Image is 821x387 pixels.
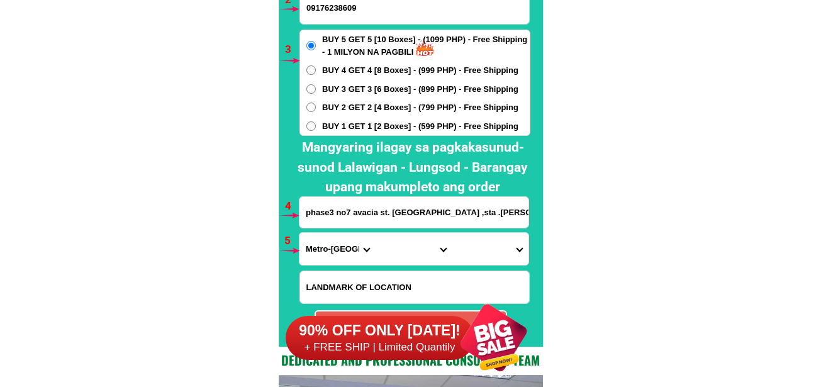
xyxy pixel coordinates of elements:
[285,42,299,58] h6: 3
[322,101,518,114] span: BUY 2 GET 2 [4 Boxes] - (799 PHP) - Free Shipping
[322,120,518,133] span: BUY 1 GET 1 [2 Boxes] - (599 PHP) - Free Shipping
[322,64,518,77] span: BUY 4 GET 4 [8 Boxes] - (999 PHP) - Free Shipping
[299,197,528,228] input: Input address
[279,351,543,369] h2: Dedicated and professional consulting team
[306,41,316,50] input: BUY 5 GET 5 [10 Boxes] - (1099 PHP) - Free Shipping - 1 MILYON NA PAGBILI
[306,65,316,75] input: BUY 4 GET 4 [8 Boxes] - (999 PHP) - Free Shipping
[376,233,452,265] select: Select district
[306,84,316,94] input: BUY 3 GET 3 [6 Boxes] - (899 PHP) - Free Shipping
[285,198,299,215] h6: 4
[306,121,316,131] input: BUY 1 GET 1 [2 Boxes] - (599 PHP) - Free Shipping
[286,340,474,354] h6: + FREE SHIP | Limited Quantily
[299,233,376,265] select: Select province
[306,103,316,112] input: BUY 2 GET 2 [4 Boxes] - (799 PHP) - Free Shipping
[322,33,530,58] span: BUY 5 GET 5 [10 Boxes] - (1099 PHP) - Free Shipping - 1 MILYON NA PAGBILI
[452,233,528,265] select: Select commune
[322,83,518,96] span: BUY 3 GET 3 [6 Boxes] - (899 PHP) - Free Shipping
[286,322,474,340] h6: 90% OFF ONLY [DATE]!
[289,138,537,198] h2: Mangyaring ilagay sa pagkakasunud-sunod Lalawigan - Lungsod - Barangay upang makumpleto ang order
[300,271,529,303] input: Input LANDMARKOFLOCATION
[284,233,299,249] h6: 5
